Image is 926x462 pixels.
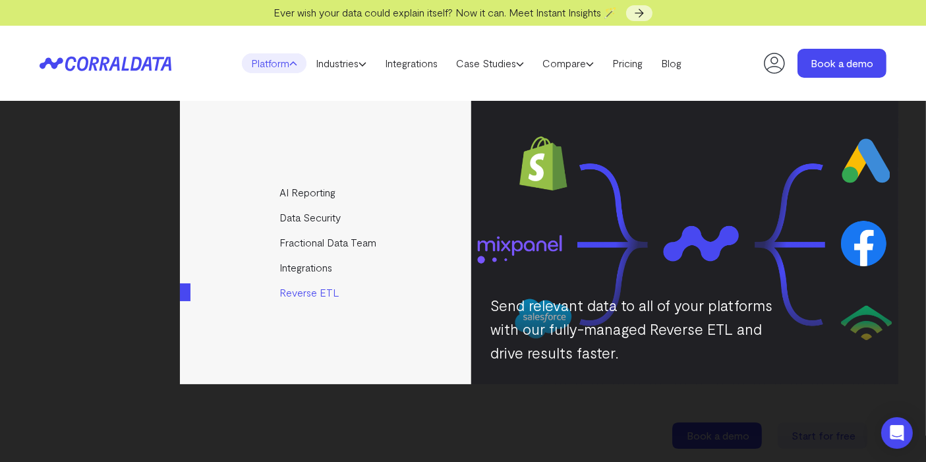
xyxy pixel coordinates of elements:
a: Data Security [180,205,473,230]
a: Integrations [376,53,447,73]
a: Platform [242,53,306,73]
a: Book a demo [797,49,886,78]
div: Open Intercom Messenger [881,417,913,449]
a: AI Reporting [180,180,473,205]
a: Industries [306,53,376,73]
a: Reverse ETL [180,280,473,305]
a: Blog [652,53,691,73]
iframe: profile [5,19,206,121]
p: Send relevant data to all of your platforms with our fully-managed Reverse ETL and drive results ... [491,293,788,364]
a: Integrations [180,255,473,280]
span: Ever wish your data could explain itself? Now it can. Meet Instant Insights 🪄 [274,6,617,18]
a: Pricing [603,53,652,73]
a: Fractional Data Team [180,230,473,255]
a: Case Studies [447,53,533,73]
a: Compare [533,53,603,73]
